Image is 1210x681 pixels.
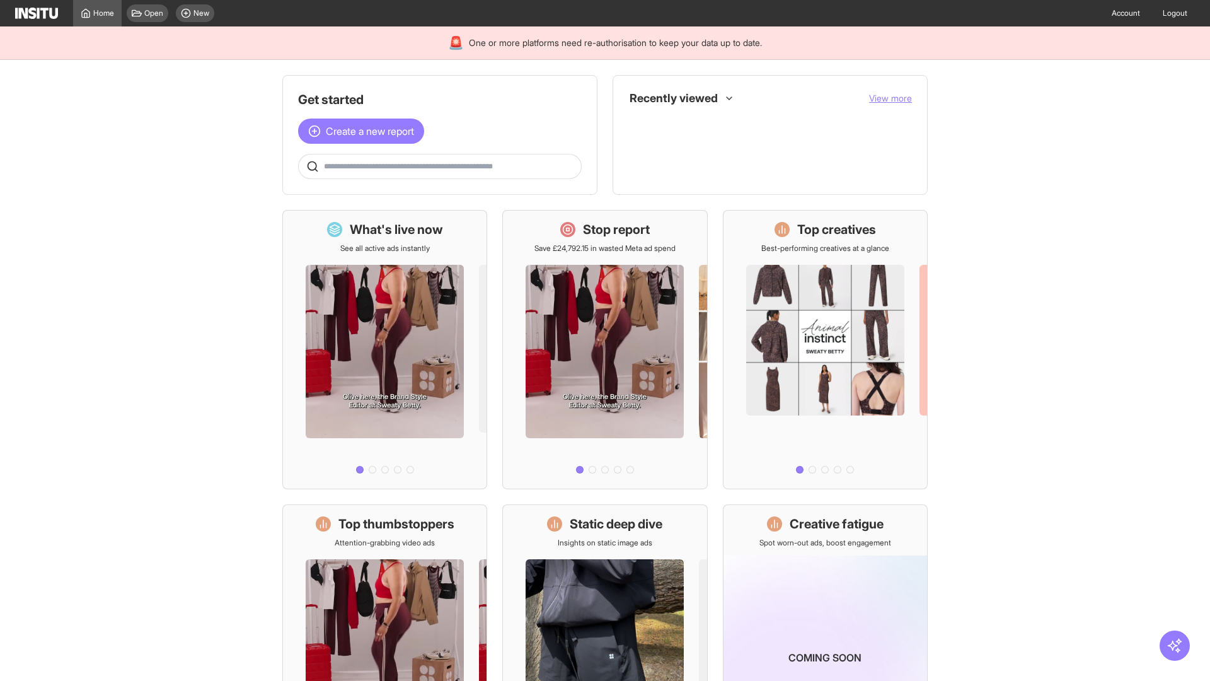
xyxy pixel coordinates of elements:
h1: Top thumbstoppers [338,515,454,533]
span: Open [144,8,163,18]
div: 🚨 [448,34,464,52]
a: What's live nowSee all active ads instantly [282,210,487,489]
p: Best-performing creatives at a glance [761,243,889,253]
p: Insights on static image ads [558,538,652,548]
span: View more [869,93,912,103]
a: Stop reportSave £24,792.15 in wasted Meta ad spend [502,210,707,489]
h1: Top creatives [797,221,876,238]
h1: Static deep dive [570,515,662,533]
p: Save £24,792.15 in wasted Meta ad spend [534,243,676,253]
h1: Get started [298,91,582,108]
span: Home [93,8,114,18]
img: Logo [15,8,58,19]
p: Attention-grabbing video ads [335,538,435,548]
p: See all active ads instantly [340,243,430,253]
h1: What's live now [350,221,443,238]
button: View more [869,92,912,105]
span: New [193,8,209,18]
span: Create a new report [326,124,414,139]
span: One or more platforms need re-authorisation to keep your data up to date. [469,37,762,49]
h1: Stop report [583,221,650,238]
a: Top creativesBest-performing creatives at a glance [723,210,928,489]
button: Create a new report [298,119,424,144]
